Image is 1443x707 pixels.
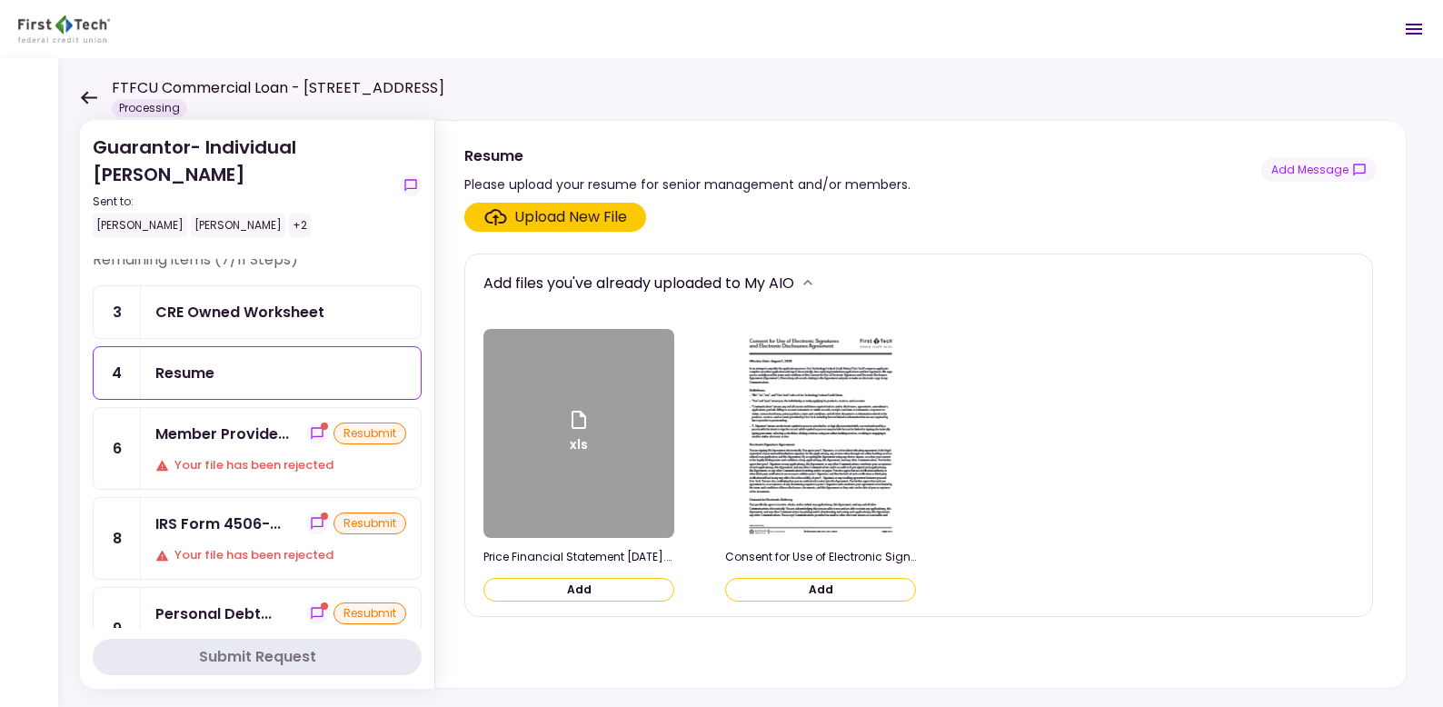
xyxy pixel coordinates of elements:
div: Please upload your resume for senior management and/or members. [464,174,911,195]
div: CRE Owned Worksheet [155,301,324,324]
a: 8IRS Form 4506-T Guarantorshow-messagesresubmitYour file has been rejected [93,497,422,580]
div: Remaining items (7/11 Steps) [93,249,422,285]
div: Upload New File [514,206,627,228]
button: show-messages [1261,158,1377,182]
img: Partner icon [18,15,110,43]
div: Consent for Use of Electronic Signature and Electronic Disclosures Agreement Editable.pdf [725,549,916,565]
div: [PERSON_NAME] [191,214,285,237]
div: 3 [94,286,141,338]
button: more [794,269,821,296]
div: Resume [464,144,911,167]
div: Processing [112,99,187,117]
div: xls [568,409,590,458]
div: 4 [94,347,141,399]
div: Guarantor- Individual [PERSON_NAME] [93,134,393,237]
div: resubmit [333,513,406,534]
div: 6 [94,408,141,489]
button: show-messages [306,602,328,624]
span: Click here to upload the required document [464,203,646,232]
div: resubmit [333,602,406,624]
div: Add files you've already uploaded to My AIO [483,272,794,294]
div: Member Provided PFS [155,423,289,445]
div: Sent to: [93,194,393,210]
a: 6Member Provided PFSshow-messagesresubmitYour file has been rejected [93,407,422,490]
h1: FTFCU Commercial Loan - [STREET_ADDRESS] [112,77,444,99]
div: 8 [94,498,141,579]
button: Submit Request [93,639,422,675]
div: Your file has been rejected [155,546,406,564]
div: Your file has been rejected [155,456,406,474]
div: Resume [155,362,214,384]
button: show-messages [306,513,328,534]
div: IRS Form 4506-T Guarantor [155,513,281,535]
button: show-messages [400,174,422,196]
div: [PERSON_NAME] [93,214,187,237]
a: 4Resume [93,346,422,400]
a: 3CRE Owned Worksheet [93,285,422,339]
div: resubmit [333,423,406,444]
button: Add [725,578,916,602]
div: Personal Debt Schedule [155,602,272,625]
div: 9 [94,588,141,669]
div: Submit Request [199,646,316,668]
button: show-messages [306,423,328,444]
button: Open menu [1392,7,1436,51]
div: ResumePlease upload your resume for senior management and/or members.show-messagesClick here to u... [434,120,1407,689]
a: 9Personal Debt Scheduleshow-messagesresubmitYour file has been rejected [93,587,422,670]
div: +2 [289,214,311,237]
button: Add [483,578,674,602]
div: Price Financial Statement 8-15-2025.xls [483,549,674,565]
